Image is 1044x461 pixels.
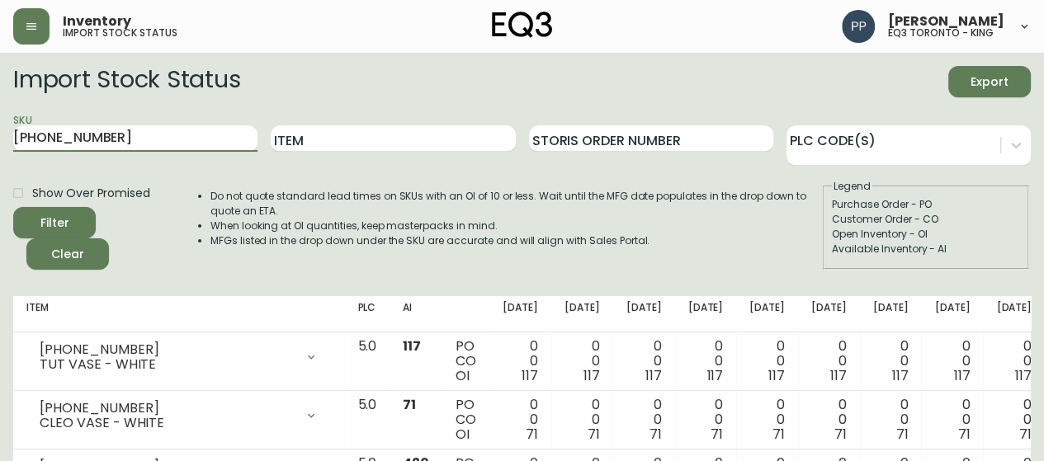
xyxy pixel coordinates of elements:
[687,397,723,442] div: 0 0
[996,397,1032,442] div: 0 0
[588,425,600,444] span: 71
[492,12,553,38] img: logo
[456,366,470,385] span: OI
[40,342,295,357] div: [PHONE_NUMBER]
[832,179,872,194] legend: Legend
[934,397,970,442] div: 0 0
[749,339,785,383] div: 0 0
[896,425,909,444] span: 71
[626,397,662,442] div: 0 0
[210,189,821,219] li: Do not quote standard lead times on SKUs with an OI of 10 or less. Wait until the MFG date popula...
[32,185,150,202] span: Show Over Promised
[503,397,538,442] div: 0 0
[551,296,613,332] th: [DATE]
[888,15,1004,28] span: [PERSON_NAME]
[830,366,847,385] span: 117
[957,425,970,444] span: 71
[210,219,821,233] li: When looking at OI quantities, keep masterpacks in mind.
[526,425,538,444] span: 71
[650,425,662,444] span: 71
[13,66,240,97] h2: Import Stock Status
[832,242,1020,256] div: Available Inventory - AI
[40,244,96,265] span: Clear
[892,366,909,385] span: 117
[390,296,442,332] th: AI
[522,366,538,385] span: 117
[403,336,421,355] span: 117
[489,296,551,332] th: [DATE]
[834,425,847,444] span: 71
[1019,425,1032,444] span: 71
[613,296,675,332] th: [DATE]
[344,296,390,332] th: PLC
[798,296,860,332] th: [DATE]
[948,66,1031,97] button: Export
[565,397,600,442] div: 0 0
[403,395,416,414] span: 71
[565,339,600,383] div: 0 0
[832,212,1020,227] div: Customer Order - CO
[832,197,1020,212] div: Purchase Order - PO
[711,425,723,444] span: 71
[996,339,1032,383] div: 0 0
[811,339,847,383] div: 0 0
[503,339,538,383] div: 0 0
[934,339,970,383] div: 0 0
[210,233,821,248] li: MFGs listed in the drop down under the SKU are accurate and will align with Sales Portal.
[873,339,909,383] div: 0 0
[583,366,600,385] span: 117
[645,366,662,385] span: 117
[888,28,994,38] h5: eq3 toronto - king
[63,15,131,28] span: Inventory
[40,357,295,372] div: TUT VASE - WHITE
[1015,366,1032,385] span: 117
[13,207,96,238] button: Filter
[674,296,736,332] th: [DATE]
[687,339,723,383] div: 0 0
[26,339,331,375] div: [PHONE_NUMBER]TUT VASE - WHITE
[953,366,970,385] span: 117
[860,296,922,332] th: [DATE]
[13,296,344,332] th: Item
[456,397,476,442] div: PO CO
[40,213,69,233] div: Filter
[842,10,875,43] img: 93ed64739deb6bac3372f15ae91c6632
[961,72,1018,92] span: Export
[63,28,177,38] h5: import stock status
[344,391,390,449] td: 5.0
[40,401,295,416] div: [PHONE_NUMBER]
[456,339,476,383] div: PO CO
[811,397,847,442] div: 0 0
[26,397,331,434] div: [PHONE_NUMBER]CLEO VASE - WHITE
[26,238,109,270] button: Clear
[772,425,785,444] span: 71
[736,296,798,332] th: [DATE]
[344,332,390,391] td: 5.0
[40,416,295,430] div: CLEO VASE - WHITE
[749,397,785,442] div: 0 0
[873,397,909,442] div: 0 0
[832,227,1020,242] div: Open Inventory - OI
[921,296,983,332] th: [DATE]
[626,339,662,383] div: 0 0
[768,366,785,385] span: 117
[706,366,723,385] span: 117
[456,425,470,444] span: OI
